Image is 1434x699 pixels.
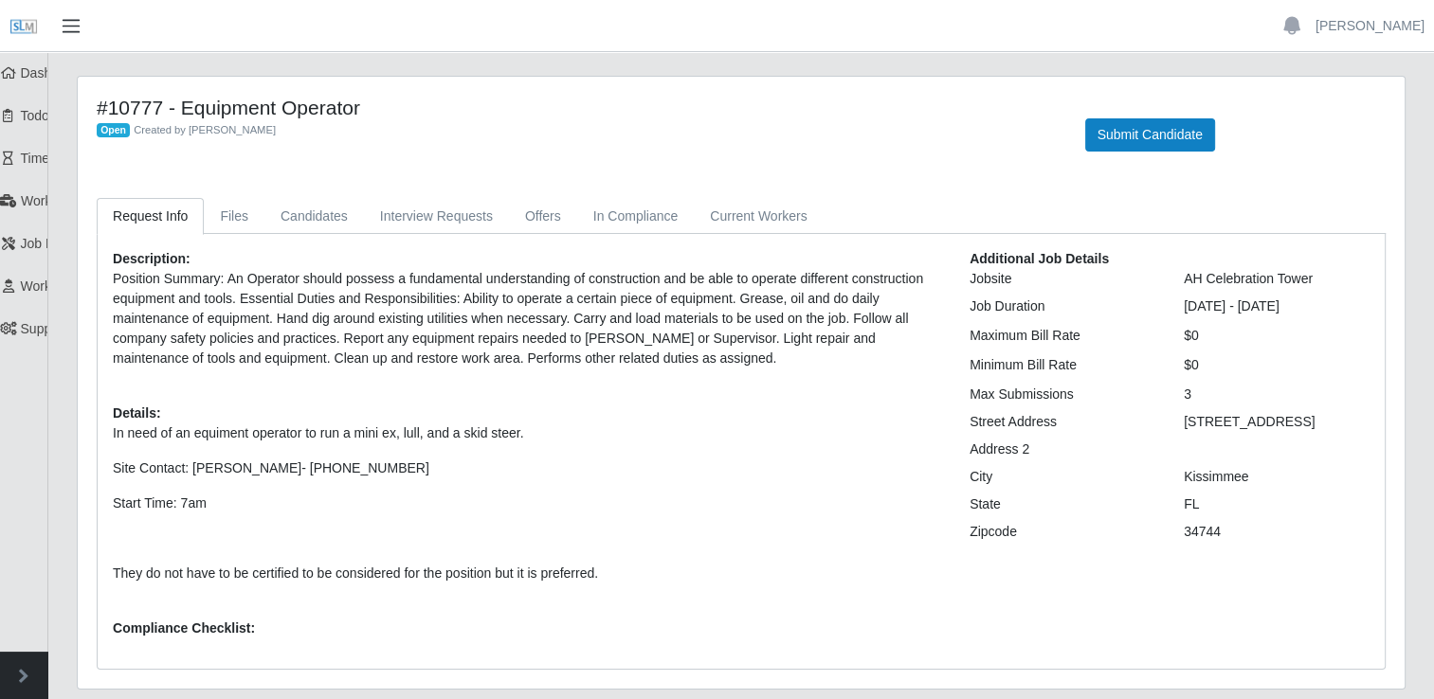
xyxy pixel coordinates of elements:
[955,494,1170,514] div: State
[204,198,264,235] a: Files
[21,236,102,251] span: Job Requests
[1170,326,1384,346] div: $0
[694,198,823,235] a: Current Workers
[113,458,941,478] p: Site Contact: [PERSON_NAME]- [PHONE_NUMBER]
[21,321,121,336] span: Supplier Settings
[134,124,276,135] span: Created by [PERSON_NAME]
[1170,385,1384,404] div: 3
[113,423,941,443] p: In need of an equiment operator to run a mini ex, lull, and a skid steer.
[577,198,695,235] a: In Compliance
[1170,522,1384,542] div: 34744
[955,439,1170,459] div: Address 2
[1170,355,1384,375] div: $0
[970,251,1109,266] b: Additional Job Details
[1085,118,1215,152] button: Submit Candidate
[1170,296,1384,316] div: [DATE] - [DATE]
[955,385,1170,404] div: Max Submissions
[21,278,70,294] span: Workers
[113,405,161,421] b: Details:
[113,564,941,583] p: They do not have to be certified to be considered for the position but it is preferred.
[955,296,1170,316] div: Job Duration
[1170,412,1384,432] div: [STREET_ADDRESS]
[97,123,130,138] span: Open
[113,620,255,636] b: Compliance Checklist:
[955,467,1170,487] div: City
[955,269,1170,289] div: Jobsite
[97,198,204,235] a: Request Info
[1170,494,1384,514] div: FL
[21,151,89,166] span: Timesheets
[97,96,1057,119] h4: #10777 - Equipment Operator
[955,412,1170,432] div: Street Address
[364,198,509,235] a: Interview Requests
[113,493,941,513] p: Start Time: 7am
[9,12,38,41] img: SLM Logo
[264,198,364,235] a: Candidates
[955,355,1170,375] div: Minimum Bill Rate
[1316,16,1425,36] a: [PERSON_NAME]
[113,269,941,368] p: Position Summary: An Operator should possess a fundamental understanding of construction and be a...
[509,198,577,235] a: Offers
[955,326,1170,346] div: Maximum Bill Rate
[113,251,191,266] b: Description:
[1170,269,1384,289] div: AH Celebration Tower
[955,522,1170,542] div: Zipcode
[21,108,49,123] span: Todo
[1170,467,1384,487] div: Kissimmee
[21,193,135,208] span: Worker Timesheets
[21,65,86,81] span: Dashboard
